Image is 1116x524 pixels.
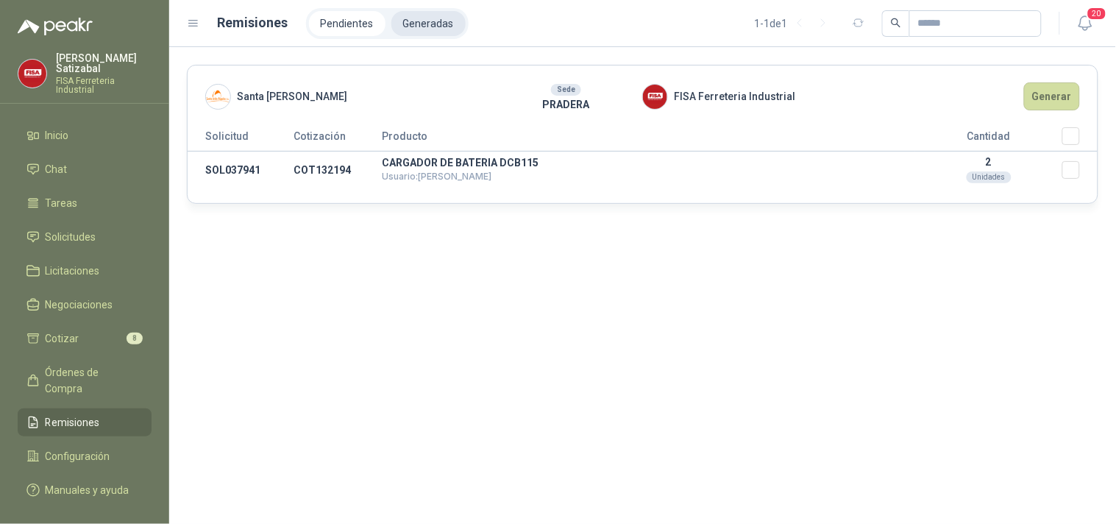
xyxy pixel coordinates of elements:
p: CARGADOR DE BATERIA DCB115 [382,157,915,168]
img: Company Logo [643,85,667,109]
button: Generar [1024,82,1080,110]
span: Tareas [46,195,78,211]
td: COT132194 [294,152,382,189]
span: Órdenes de Compra [46,364,138,397]
span: search [891,18,901,28]
a: Licitaciones [18,257,152,285]
a: Cotizar8 [18,325,152,353]
a: Negociaciones [18,291,152,319]
a: Pendientes [309,11,385,36]
span: Solicitudes [46,229,96,245]
p: [PERSON_NAME] Satizabal [56,53,152,74]
span: FISA Ferreteria Industrial [674,88,795,105]
p: PRADERA [489,96,642,113]
span: 8 [127,333,143,344]
p: 2 [915,156,1062,168]
span: 20 [1087,7,1107,21]
a: Chat [18,155,152,183]
span: Chat [46,161,68,177]
th: Producto [382,127,915,152]
span: Usuario: [PERSON_NAME] [382,171,491,182]
td: Seleccionar/deseleccionar [1062,152,1098,189]
a: Inicio [18,121,152,149]
span: Inicio [46,127,69,144]
a: Configuración [18,442,152,470]
span: Remisiones [46,414,100,431]
div: Sede [551,84,581,96]
span: Manuales y ayuda [46,482,129,498]
a: Generadas [391,11,466,36]
a: Órdenes de Compra [18,358,152,403]
div: Unidades [967,171,1012,183]
td: SOL037941 [188,152,294,189]
a: Tareas [18,189,152,217]
th: Cotización [294,127,382,152]
img: Company Logo [206,85,230,109]
span: Licitaciones [46,263,100,279]
span: Cotizar [46,330,79,347]
th: Solicitud [188,127,294,152]
a: Manuales y ayuda [18,476,152,504]
p: FISA Ferreteria Industrial [56,77,152,94]
h1: Remisiones [218,13,288,33]
img: Logo peakr [18,18,93,35]
div: 1 - 1 de 1 [755,12,835,35]
span: Negociaciones [46,297,113,313]
th: Seleccionar/deseleccionar [1062,127,1098,152]
button: 20 [1072,10,1098,37]
img: Company Logo [18,60,46,88]
th: Cantidad [915,127,1062,152]
a: Solicitudes [18,223,152,251]
span: Santa [PERSON_NAME] [237,88,347,105]
span: Configuración [46,448,110,464]
a: Remisiones [18,408,152,436]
